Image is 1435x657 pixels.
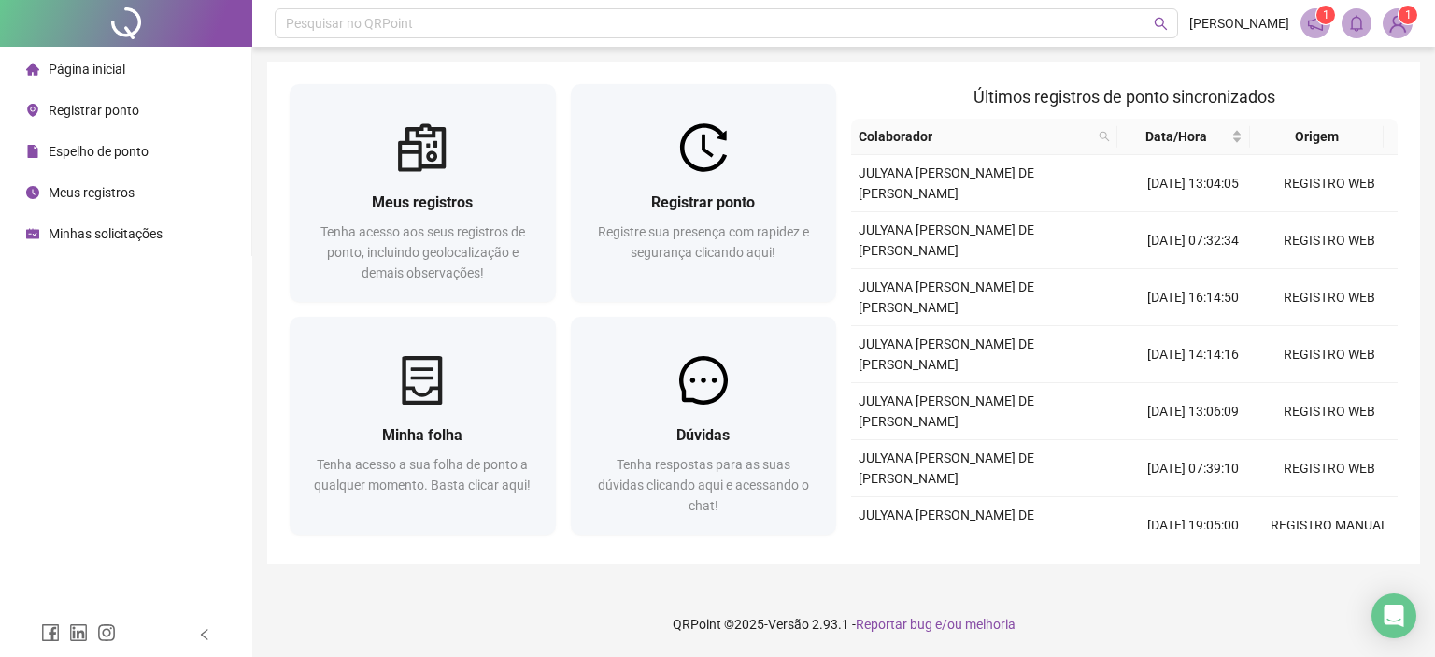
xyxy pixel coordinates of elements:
[1405,8,1412,21] span: 1
[69,623,88,642] span: linkedin
[41,623,60,642] span: facebook
[1261,212,1398,269] td: REGISTRO WEB
[571,317,837,535] a: DúvidasTenha respostas para as suas dúvidas clicando aqui e acessando o chat!
[859,507,1034,543] span: JULYANA [PERSON_NAME] DE [PERSON_NAME]
[859,279,1034,315] span: JULYANA [PERSON_NAME] DE [PERSON_NAME]
[859,222,1034,258] span: JULYANA [PERSON_NAME] DE [PERSON_NAME]
[1261,440,1398,497] td: REGISTRO WEB
[382,426,462,444] span: Minha folha
[859,336,1034,372] span: JULYANA [PERSON_NAME] DE [PERSON_NAME]
[49,103,139,118] span: Registrar ponto
[1099,131,1110,142] span: search
[49,62,125,77] span: Página inicial
[859,126,1091,147] span: Colaborador
[1261,269,1398,326] td: REGISTRO WEB
[314,457,531,493] span: Tenha acesso a sua folha de ponto a qualquer momento. Basta clicar aqui!
[49,144,149,159] span: Espelho de ponto
[1261,155,1398,212] td: REGISTRO WEB
[372,193,473,211] span: Meus registros
[856,617,1016,632] span: Reportar bug e/ou melhoria
[97,623,116,642] span: instagram
[598,457,809,513] span: Tenha respostas para as suas dúvidas clicando aqui e acessando o chat!
[859,393,1034,429] span: JULYANA [PERSON_NAME] DE [PERSON_NAME]
[26,186,39,199] span: clock-circle
[598,224,809,260] span: Registre sua presença com rapidez e segurança clicando aqui!
[571,84,837,302] a: Registrar pontoRegistre sua presença com rapidez e segurança clicando aqui!
[1125,440,1261,497] td: [DATE] 07:39:10
[1399,6,1417,24] sup: Atualize o seu contato no menu Meus Dados
[26,63,39,76] span: home
[1250,119,1383,155] th: Origem
[1095,122,1114,150] span: search
[859,450,1034,486] span: JULYANA [PERSON_NAME] DE [PERSON_NAME]
[1371,593,1416,638] div: Open Intercom Messenger
[290,84,556,302] a: Meus registrosTenha acesso aos seus registros de ponto, incluindo geolocalização e demais observa...
[1125,383,1261,440] td: [DATE] 13:06:09
[1261,497,1398,554] td: REGISTRO MANUAL
[26,104,39,117] span: environment
[1154,17,1168,31] span: search
[1348,15,1365,32] span: bell
[1125,155,1261,212] td: [DATE] 13:04:05
[1189,13,1289,34] span: [PERSON_NAME]
[1261,326,1398,383] td: REGISTRO WEB
[1125,326,1261,383] td: [DATE] 14:14:16
[290,317,556,535] a: Minha folhaTenha acesso a sua folha de ponto a qualquer momento. Basta clicar aqui!
[676,426,730,444] span: Dúvidas
[1261,383,1398,440] td: REGISTRO WEB
[1384,9,1412,37] img: 90500
[49,226,163,241] span: Minhas solicitações
[198,628,211,641] span: left
[1125,126,1228,147] span: Data/Hora
[1117,119,1250,155] th: Data/Hora
[1323,8,1329,21] span: 1
[651,193,755,211] span: Registrar ponto
[320,224,525,280] span: Tenha acesso aos seus registros de ponto, incluindo geolocalização e demais observações!
[1307,15,1324,32] span: notification
[1125,269,1261,326] td: [DATE] 16:14:50
[26,145,39,158] span: file
[973,87,1275,107] span: Últimos registros de ponto sincronizados
[49,185,135,200] span: Meus registros
[1125,497,1261,554] td: [DATE] 19:05:00
[768,617,809,632] span: Versão
[859,165,1034,201] span: JULYANA [PERSON_NAME] DE [PERSON_NAME]
[1125,212,1261,269] td: [DATE] 07:32:34
[252,592,1435,657] footer: QRPoint © 2025 - 2.93.1 -
[26,227,39,240] span: schedule
[1316,6,1335,24] sup: 1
